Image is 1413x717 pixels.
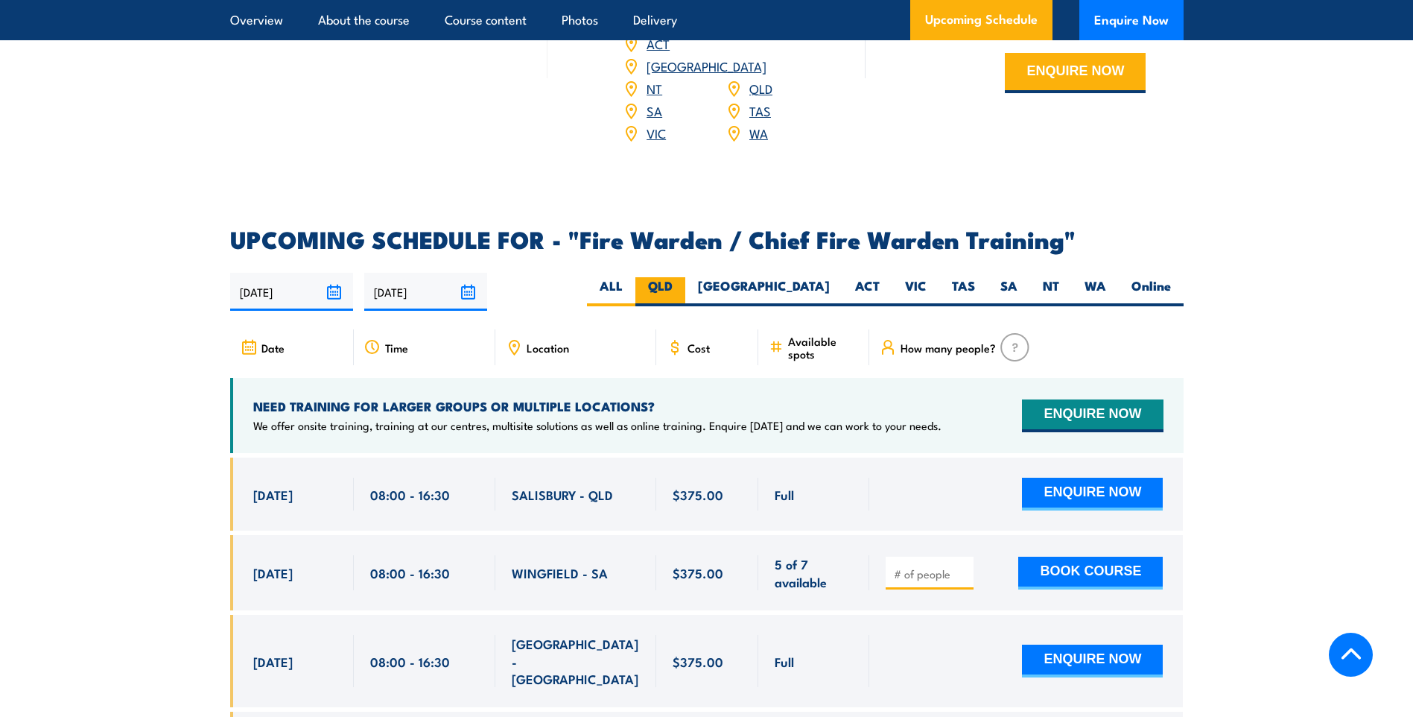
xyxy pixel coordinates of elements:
[788,335,859,360] span: Available spots
[749,79,772,97] a: QLD
[647,34,670,52] a: ACT
[939,277,988,306] label: TAS
[253,398,942,414] h4: NEED TRAINING FOR LARGER GROUPS OR MULTIPLE LOCATIONS?
[647,79,662,97] a: NT
[370,486,450,503] span: 08:00 - 16:30
[370,653,450,670] span: 08:00 - 16:30
[1022,478,1163,511] button: ENQUIRE NOW
[749,124,768,142] a: WA
[230,228,1184,249] h2: UPCOMING SCHEDULE FOR - "Fire Warden / Chief Fire Warden Training"
[527,341,569,354] span: Location
[253,418,942,433] p: We offer onsite training, training at our centres, multisite solutions as well as online training...
[673,653,723,670] span: $375.00
[1018,557,1163,590] button: BOOK COURSE
[385,341,408,354] span: Time
[1005,53,1146,93] button: ENQUIRE NOW
[635,277,685,306] label: QLD
[1022,399,1163,432] button: ENQUIRE NOW
[230,273,353,311] input: From date
[894,566,968,581] input: # of people
[685,277,842,306] label: [GEOGRAPHIC_DATA]
[988,277,1030,306] label: SA
[775,653,794,670] span: Full
[1022,645,1163,677] button: ENQUIRE NOW
[370,564,450,581] span: 08:00 - 16:30
[1072,277,1119,306] label: WA
[749,101,771,119] a: TAS
[512,486,613,503] span: SALISBURY - QLD
[647,57,766,75] a: [GEOGRAPHIC_DATA]
[587,277,635,306] label: ALL
[775,486,794,503] span: Full
[253,486,293,503] span: [DATE]
[261,341,285,354] span: Date
[512,635,640,687] span: [GEOGRAPHIC_DATA] - [GEOGRAPHIC_DATA]
[1030,277,1072,306] label: NT
[673,486,723,503] span: $375.00
[775,555,853,590] span: 5 of 7 available
[901,341,996,354] span: How many people?
[647,101,662,119] a: SA
[364,273,487,311] input: To date
[1119,277,1184,306] label: Online
[673,564,723,581] span: $375.00
[892,277,939,306] label: VIC
[253,564,293,581] span: [DATE]
[253,653,293,670] span: [DATE]
[647,124,666,142] a: VIC
[842,277,892,306] label: ACT
[512,564,608,581] span: WINGFIELD - SA
[688,341,710,354] span: Cost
